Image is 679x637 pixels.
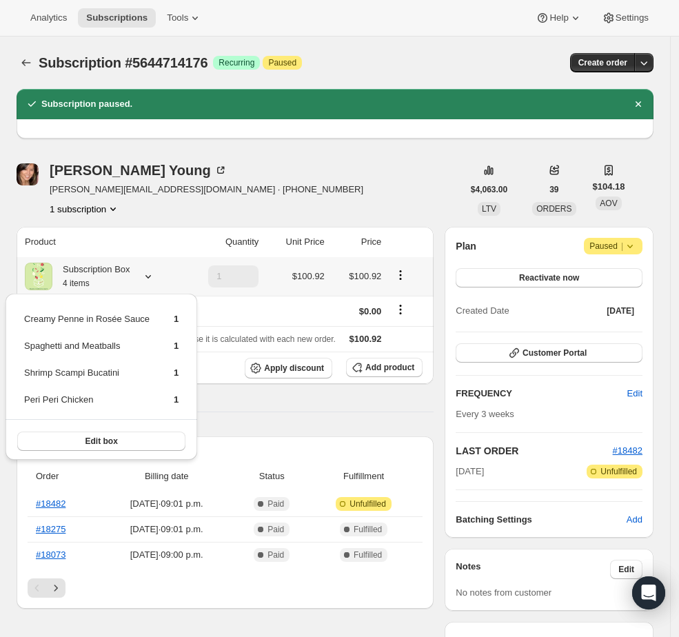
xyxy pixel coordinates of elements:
[619,383,651,405] button: Edit
[28,578,423,598] nav: Pagination
[523,347,587,358] span: Customer Portal
[267,549,284,560] span: Paid
[50,163,227,177] div: [PERSON_NAME] Young
[600,199,617,208] span: AOV
[85,436,118,447] span: Edit box
[594,8,657,28] button: Settings
[50,183,363,196] span: [PERSON_NAME][EMAIL_ADDRESS][DOMAIN_NAME] · [PHONE_NUMBER]
[570,53,636,72] button: Create order
[28,447,423,461] h2: Payment attempts
[174,341,179,351] span: 1
[23,365,150,391] td: Shrimp Scampi Bucatini
[354,549,382,560] span: Fulfilled
[618,564,634,575] span: Edit
[78,8,156,28] button: Subscriptions
[613,444,642,458] button: #18482
[268,57,296,68] span: Paused
[22,8,75,28] button: Analytics
[17,432,185,451] button: Edit box
[17,163,39,185] span: Sally Young
[349,334,382,344] span: $100.92
[593,180,625,194] span: $104.18
[239,469,305,483] span: Status
[549,184,558,195] span: 39
[456,268,642,287] button: Reactivate now
[23,338,150,364] td: Spaghetti and Meatballs
[41,97,132,111] h2: Subscription paused.
[359,306,382,316] span: $0.00
[589,239,637,253] span: Paused
[17,227,181,257] th: Product
[313,469,414,483] span: Fulfillment
[329,227,385,257] th: Price
[578,57,627,68] span: Create order
[456,239,476,253] h2: Plan
[292,271,325,281] span: $100.92
[174,367,179,378] span: 1
[389,267,412,283] button: Product actions
[267,498,284,509] span: Paid
[354,524,382,535] span: Fulfilled
[23,312,150,337] td: Creamy Penne in Rosée Sauce
[50,202,120,216] button: Product actions
[36,549,65,560] a: #18073
[632,576,665,609] div: Open Intercom Messenger
[167,12,188,23] span: Tools
[181,227,263,257] th: Quantity
[627,387,642,401] span: Edit
[346,358,423,377] button: Add product
[103,548,231,562] span: [DATE] · 09:00 p.m.
[618,509,651,531] button: Add
[86,12,148,23] span: Subscriptions
[365,362,414,373] span: Add product
[46,578,65,598] button: Next
[482,204,496,214] span: LTV
[610,560,642,579] button: Edit
[245,358,332,378] button: Apply discount
[616,12,649,23] span: Settings
[219,57,254,68] span: Recurring
[30,12,67,23] span: Analytics
[103,469,231,483] span: Billing date
[519,272,579,283] span: Reactivate now
[621,241,623,252] span: |
[52,263,130,290] div: Subscription Box
[456,343,642,363] button: Customer Portal
[456,444,612,458] h2: LAST ORDER
[36,524,65,534] a: #18275
[456,513,627,527] h6: Batching Settings
[607,305,634,316] span: [DATE]
[263,227,329,257] th: Unit Price
[267,524,284,535] span: Paid
[541,180,567,199] button: 39
[629,94,648,114] button: Dismiss notification
[456,560,610,579] h3: Notes
[349,271,381,281] span: $100.92
[159,8,210,28] button: Tools
[389,302,412,317] button: Shipping actions
[103,523,231,536] span: [DATE] · 09:01 p.m.
[349,498,386,509] span: Unfulfilled
[174,314,179,324] span: 1
[103,497,231,511] span: [DATE] · 09:01 p.m.
[456,587,551,598] span: No notes from customer
[600,466,637,477] span: Unfulfilled
[627,513,642,527] span: Add
[549,12,568,23] span: Help
[63,279,90,288] small: 4 items
[598,301,642,321] button: [DATE]
[456,387,627,401] h2: FREQUENCY
[264,363,324,374] span: Apply discount
[25,263,52,290] img: product img
[456,304,509,318] span: Created Date
[456,465,484,478] span: [DATE]
[36,498,65,509] a: #18482
[471,184,507,195] span: $4,063.00
[527,8,590,28] button: Help
[463,180,516,199] button: $4,063.00
[456,409,514,419] span: Every 3 weeks
[536,204,571,214] span: ORDERS
[613,445,642,456] a: #18482
[39,55,207,70] span: Subscription #5644714176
